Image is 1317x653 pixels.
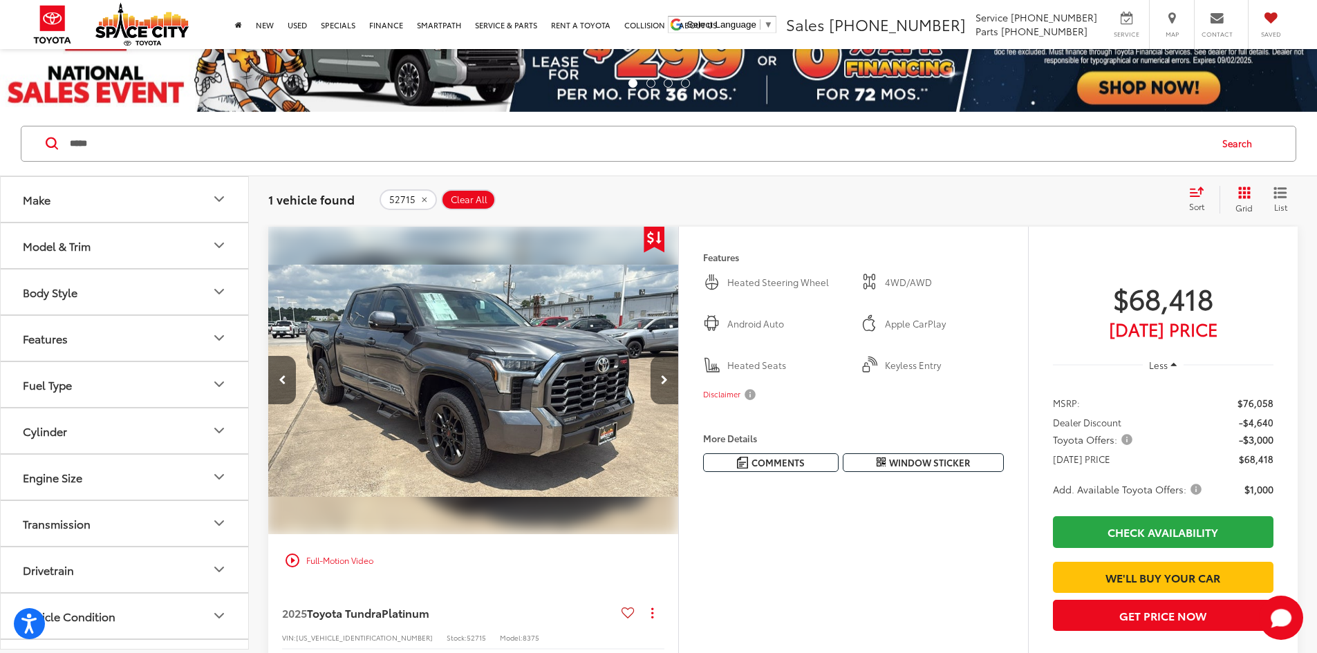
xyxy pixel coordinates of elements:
button: DrivetrainDrivetrain [1,547,250,592]
span: 2025 [282,605,307,621]
span: Get Price Drop Alert [644,227,664,253]
img: Comments [737,457,748,469]
div: 2025 Toyota Tundra Platinum 2 [266,227,678,535]
div: Transmission [211,515,227,531]
button: CylinderCylinder [1,408,250,453]
span: 8375 [523,632,539,643]
div: Drivetrain [211,561,227,578]
span: MSRP: [1053,396,1080,410]
span: [PHONE_NUMBER] [1001,24,1087,38]
span: Platinum [382,605,429,621]
button: Toggle Chat Window [1259,596,1303,640]
button: Fuel TypeFuel Type [1,362,250,407]
button: Body StyleBody Style [1,269,250,314]
button: TransmissionTransmission [1,501,250,546]
a: 2025 Toyota Tundra Platinum 4WD CrewMax 5.5ft2025 Toyota Tundra Platinum 4WD CrewMax 5.5ft2025 To... [266,227,678,535]
span: Keyless Entry [885,359,1004,372]
span: Map [1157,30,1187,39]
div: Body Style [23,285,77,299]
span: [US_VEHICLE_IDENTIFICATION_NUMBER] [296,632,433,643]
span: Disclaimer [703,389,740,400]
div: Model & Trim [211,237,227,254]
button: Get Price Now [1053,600,1273,631]
span: Window Sticker [889,456,970,469]
span: $68,418 [1053,281,1273,315]
svg: Start Chat [1259,596,1303,640]
span: Parts [975,24,998,38]
span: Toyota Offers: [1053,433,1135,446]
span: [PHONE_NUMBER] [1011,10,1097,24]
div: Transmission [23,517,91,530]
div: Vehicle Condition [23,609,115,623]
span: Dealer Discount [1053,415,1121,429]
span: Android Auto [727,317,846,331]
span: Less [1149,359,1168,371]
span: $76,058 [1237,396,1273,410]
button: Search [1209,126,1272,161]
button: Toyota Offers: [1053,433,1137,446]
span: Apple CarPlay [885,317,1004,331]
span: [DATE] PRICE [1053,452,1110,466]
span: 4WD/AWD [885,276,1004,290]
span: Service [975,10,1008,24]
div: Model & Trim [23,239,91,252]
span: dropdown dots [651,607,653,618]
span: VIN: [282,632,296,643]
span: Select Language [687,19,756,30]
button: Previous image [268,356,296,404]
button: Clear All [441,189,496,210]
span: Clear All [451,194,487,205]
h4: Features [703,252,1004,262]
div: Vehicle Condition [211,607,227,624]
button: Disclaimer [703,380,758,409]
span: ▼ [764,19,773,30]
div: Fuel Type [23,378,72,391]
span: Contact [1202,30,1233,39]
span: Comments [751,456,805,469]
button: Grid View [1220,186,1263,214]
button: Window Sticker [843,453,1004,472]
button: FeaturesFeatures [1,316,250,361]
span: List [1273,201,1287,213]
span: 1 vehicle found [268,191,355,207]
span: Sales [786,13,825,35]
img: Space City Toyota [95,3,189,46]
span: $1,000 [1244,482,1273,496]
span: -$4,640 [1239,415,1273,429]
button: Next image [651,356,678,404]
span: Stock: [447,632,467,643]
div: Make [23,193,50,206]
button: Vehicle ConditionVehicle Condition [1,594,250,638]
button: Add. Available Toyota Offers: [1053,482,1206,496]
div: Cylinder [211,422,227,439]
div: Drivetrain [23,563,74,576]
span: 52715 [467,632,486,643]
img: 2025 Toyota Tundra Platinum 4WD CrewMax 5.5ft [266,227,678,536]
i: Window Sticker [877,457,886,468]
span: $68,418 [1239,452,1273,466]
span: -$3,000 [1239,433,1273,446]
span: Toyota Tundra [307,605,382,621]
div: Engine Size [211,469,227,485]
span: Saved [1255,30,1286,39]
span: Sort [1189,200,1204,212]
span: [DATE] Price [1053,322,1273,336]
input: Search by Make, Model, or Keyword [68,127,1209,160]
button: MakeMake [1,177,250,222]
button: remove 52715 [380,189,437,210]
button: Select sort value [1182,186,1220,214]
a: We'll Buy Your Car [1053,562,1273,593]
span: [PHONE_NUMBER] [829,13,966,35]
span: 52715 [389,194,415,205]
button: Comments [703,453,839,472]
button: Actions [640,600,664,625]
div: Engine Size [23,471,82,484]
div: Make [211,191,227,207]
button: Less [1143,353,1184,378]
div: Fuel Type [211,376,227,392]
div: Features [23,332,68,345]
span: Model: [500,632,523,643]
span: Add. Available Toyota Offers: [1053,482,1204,496]
button: Model & TrimModel & Trim [1,223,250,268]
